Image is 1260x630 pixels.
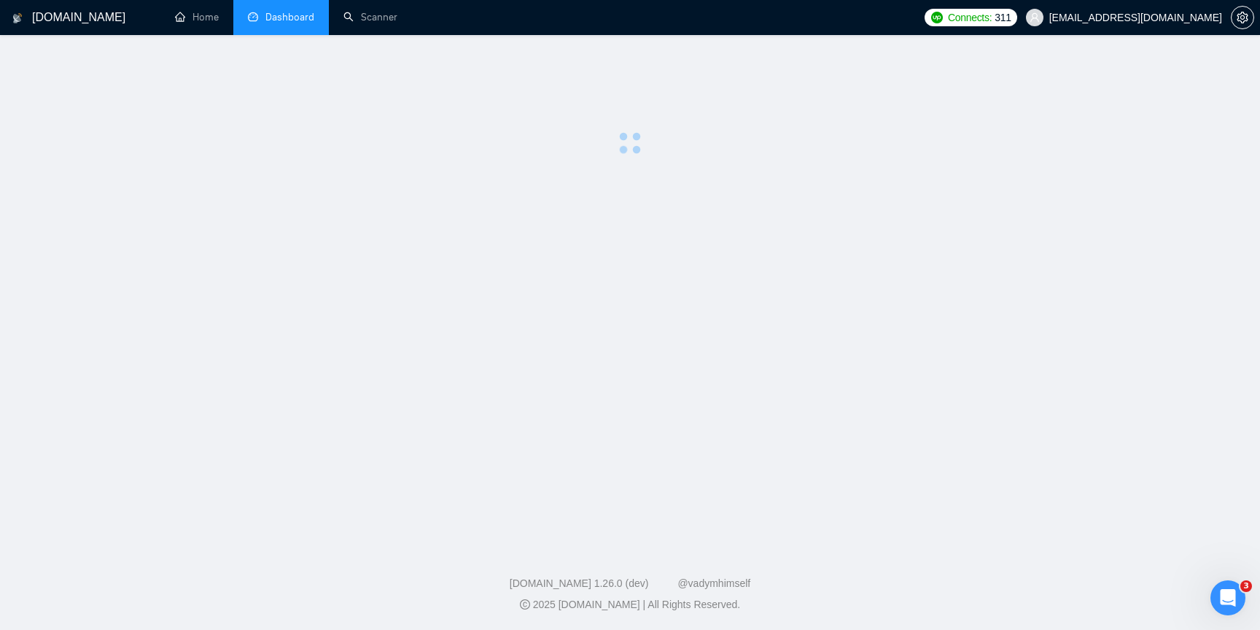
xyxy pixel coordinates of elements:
[520,599,530,610] span: copyright
[265,11,314,23] span: Dashboard
[12,7,23,30] img: logo
[948,9,992,26] span: Connects:
[1231,6,1254,29] button: setting
[677,577,750,589] a: @vadymhimself
[1210,580,1245,615] iframe: Intercom live chat
[931,12,943,23] img: upwork-logo.png
[248,12,258,22] span: dashboard
[175,11,219,23] a: homeHome
[1240,580,1252,592] span: 3
[1232,12,1253,23] span: setting
[1231,12,1254,23] a: setting
[12,597,1248,612] div: 2025 [DOMAIN_NAME] | All Rights Reserved.
[343,11,397,23] a: searchScanner
[510,577,649,589] a: [DOMAIN_NAME] 1.26.0 (dev)
[1030,12,1040,23] span: user
[995,9,1011,26] span: 311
